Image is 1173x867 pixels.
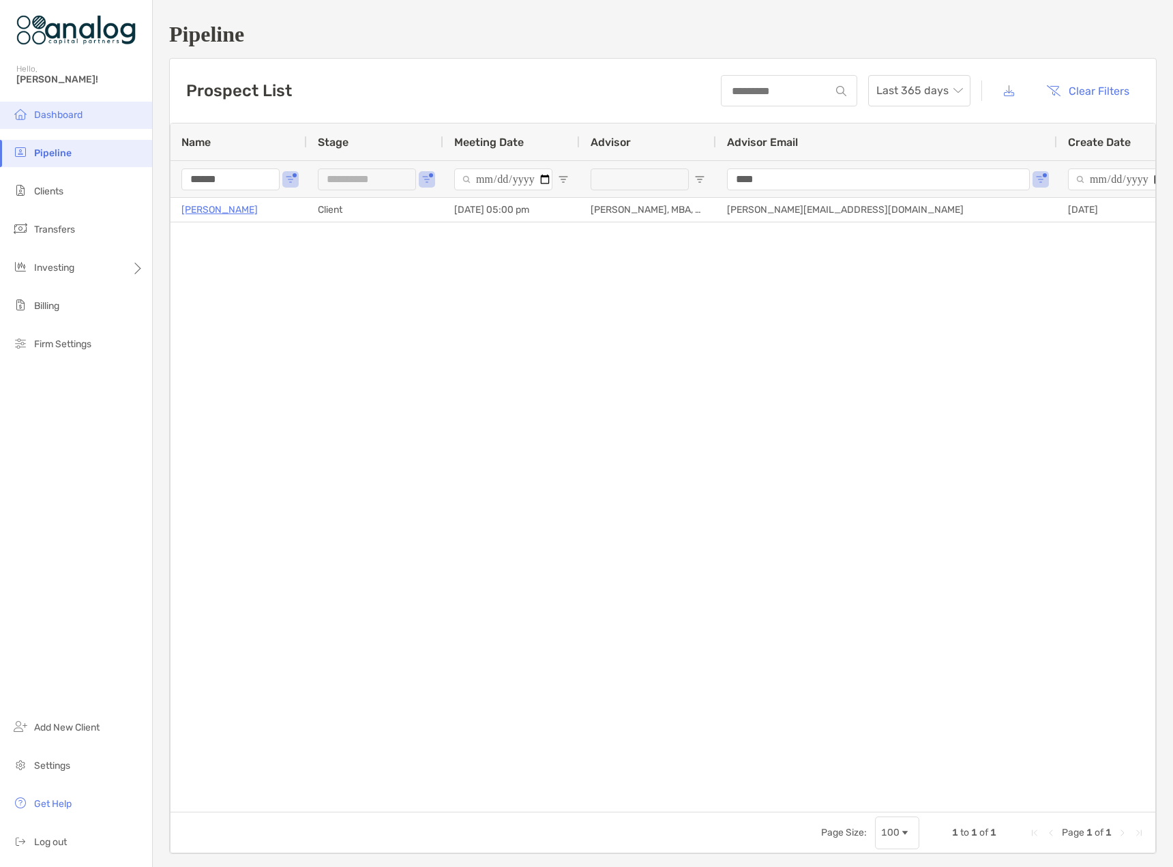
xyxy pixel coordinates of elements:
[34,760,70,772] span: Settings
[979,827,988,838] span: of
[875,817,919,849] div: Page Size
[1062,827,1084,838] span: Page
[960,827,969,838] span: to
[454,136,524,149] span: Meeting Date
[727,136,798,149] span: Advisor Email
[12,718,29,735] img: add_new_client icon
[694,174,705,185] button: Open Filter Menu
[169,22,1157,47] h1: Pipeline
[591,136,631,149] span: Advisor
[181,136,211,149] span: Name
[34,262,74,274] span: Investing
[12,220,29,237] img: transfers icon
[1133,827,1144,838] div: Last Page
[952,827,958,838] span: 1
[34,338,91,350] span: Firm Settings
[1117,827,1128,838] div: Next Page
[12,106,29,122] img: dashboard icon
[16,74,144,85] span: [PERSON_NAME]!
[1095,827,1103,838] span: of
[285,174,296,185] button: Open Filter Menu
[34,186,63,197] span: Clients
[12,182,29,199] img: clients icon
[12,144,29,160] img: pipeline icon
[716,198,1057,222] div: [PERSON_NAME][EMAIL_ADDRESS][DOMAIN_NAME]
[181,201,258,218] a: [PERSON_NAME]
[12,833,29,849] img: logout icon
[12,756,29,773] img: settings icon
[1029,827,1040,838] div: First Page
[34,147,72,159] span: Pipeline
[876,76,962,106] span: Last 365 days
[1086,827,1093,838] span: 1
[1068,168,1166,190] input: Create Date Filter Input
[990,827,996,838] span: 1
[181,168,280,190] input: Name Filter Input
[34,798,72,810] span: Get Help
[12,259,29,275] img: investing icon
[971,827,977,838] span: 1
[727,168,1030,190] input: Advisor Email Filter Input
[186,81,292,100] h3: Prospect List
[421,174,432,185] button: Open Filter Menu
[1035,174,1046,185] button: Open Filter Menu
[836,86,846,96] img: input icon
[12,795,29,811] img: get-help icon
[34,836,67,848] span: Log out
[12,297,29,313] img: billing icon
[1045,827,1056,838] div: Previous Page
[16,5,136,55] img: Zoe Logo
[1105,827,1112,838] span: 1
[34,722,100,733] span: Add New Client
[307,198,443,222] div: Client
[580,198,716,222] div: [PERSON_NAME], MBA, CFA
[12,335,29,351] img: firm-settings icon
[34,300,59,312] span: Billing
[1036,76,1140,106] button: Clear Filters
[821,827,867,838] div: Page Size:
[443,198,580,222] div: [DATE] 05:00 pm
[318,136,348,149] span: Stage
[558,174,569,185] button: Open Filter Menu
[454,168,552,190] input: Meeting Date Filter Input
[1068,136,1131,149] span: Create Date
[881,827,900,838] div: 100
[34,109,83,121] span: Dashboard
[34,224,75,235] span: Transfers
